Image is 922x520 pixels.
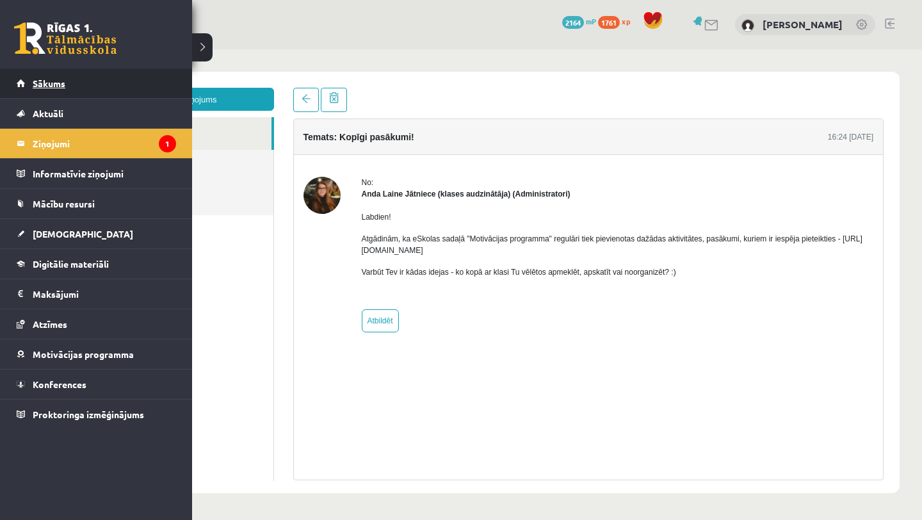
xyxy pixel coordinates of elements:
[33,159,176,188] legend: Informatīvie ziņojumi
[33,258,109,270] span: Digitālie materiāli
[311,217,823,229] p: Varbūt Tev ir kādas idejas - ko kopā ar klasi Tu vēlētos apmeklēt, apskatīt vai noorganizēt? :)
[14,22,117,54] a: Rīgas 1. Tālmācības vidusskola
[763,18,843,31] a: [PERSON_NAME]
[586,16,596,26] span: mP
[33,129,176,158] legend: Ziņojumi
[17,69,176,98] a: Sākums
[38,133,222,166] a: Dzēstie
[33,318,67,330] span: Atzīmes
[17,339,176,369] a: Motivācijas programma
[38,101,222,133] a: Nosūtītie
[598,16,636,26] a: 1761 xp
[17,219,176,248] a: [DEMOGRAPHIC_DATA]
[33,409,144,420] span: Proktoringa izmēģinājums
[777,82,822,93] div: 16:24 [DATE]
[33,228,133,240] span: [DEMOGRAPHIC_DATA]
[741,19,754,32] img: Gabriela Annija Andersone
[17,370,176,399] a: Konferences
[311,140,519,149] strong: Anda Laine Jātniece (klases audzinātāja) (Administratori)
[33,348,134,360] span: Motivācijas programma
[311,184,823,207] p: Atgādinām, ka eSkolas sadaļā "Motivācijas programma" regulāri tiek pievienotas dažādas aktivitāte...
[17,400,176,429] a: Proktoringa izmēģinājums
[33,378,86,390] span: Konferences
[311,162,823,174] p: Labdien!
[311,127,823,139] div: No:
[38,38,223,61] a: Jauns ziņojums
[17,159,176,188] a: Informatīvie ziņojumi
[17,279,176,309] a: Maksājumi
[598,16,620,29] span: 1761
[17,189,176,218] a: Mācību resursi
[252,83,363,93] h4: Temats: Kopīgi pasākumi!
[33,77,65,89] span: Sākums
[17,249,176,279] a: Digitālie materiāli
[311,260,348,283] a: Atbildēt
[622,16,630,26] span: xp
[252,127,289,165] img: Anda Laine Jātniece (klases audzinātāja)
[159,135,176,152] i: 1
[562,16,584,29] span: 2164
[33,108,63,119] span: Aktuāli
[562,16,596,26] a: 2164 mP
[33,198,95,209] span: Mācību resursi
[17,309,176,339] a: Atzīmes
[17,129,176,158] a: Ziņojumi1
[33,279,176,309] legend: Maksājumi
[17,99,176,128] a: Aktuāli
[38,68,220,101] a: Ienākošie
